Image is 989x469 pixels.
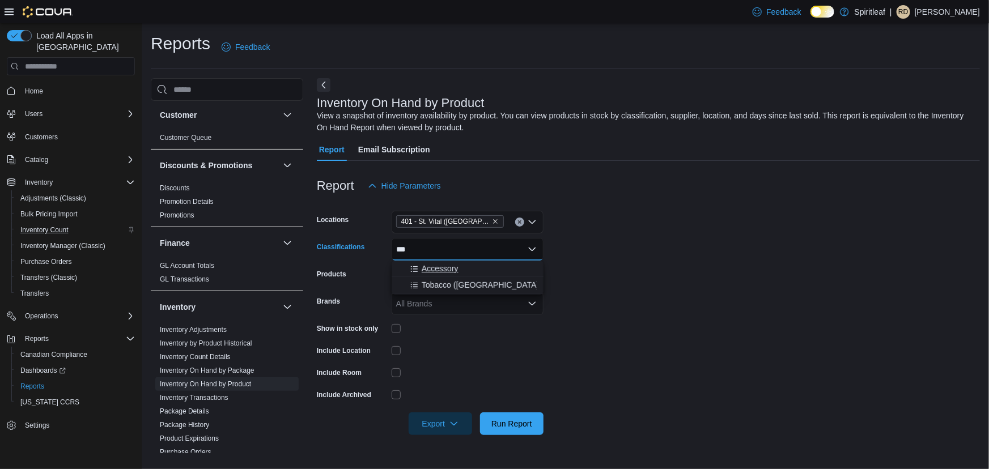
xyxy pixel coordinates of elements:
a: Customer Queue [160,134,211,142]
button: Home [2,82,139,99]
button: Inventory [160,301,278,313]
span: Discounts [160,184,190,193]
span: RD [898,5,908,19]
span: Home [25,87,43,96]
a: Feedback [748,1,805,23]
h3: Customer [160,109,197,121]
a: Inventory Manager (Classic) [16,239,110,253]
button: Finance [281,236,294,250]
button: Canadian Compliance [11,347,139,363]
span: Purchase Orders [20,257,72,266]
h3: Inventory On Hand by Product [317,96,485,110]
span: Inventory Count Details [160,352,231,361]
button: Hide Parameters [363,174,445,197]
span: Catalog [20,153,135,167]
span: Customers [25,133,58,142]
label: Show in stock only [317,324,379,333]
a: Feedback [217,36,274,58]
a: Package History [160,421,209,429]
a: Inventory Transactions [160,394,228,402]
a: Inventory Count Details [160,353,231,361]
button: Clear input [515,218,524,227]
button: Transfers (Classic) [11,270,139,285]
button: Purchase Orders [11,254,139,270]
span: Feedback [235,41,270,53]
span: Reports [20,332,135,346]
a: Package Details [160,407,209,415]
span: Dashboards [20,366,66,375]
button: Users [20,107,47,121]
span: Inventory Adjustments [160,325,227,334]
a: Customers [20,130,62,144]
button: Inventory [281,300,294,314]
button: Operations [2,308,139,324]
span: Transfers (Classic) [20,273,77,282]
span: Operations [20,309,135,323]
span: Email Subscription [358,138,430,161]
button: Open list of options [528,218,537,227]
input: Dark Mode [810,6,834,18]
button: Reports [2,331,139,347]
img: Cova [23,6,73,18]
button: Customer [160,109,278,121]
span: Canadian Compliance [20,350,87,359]
button: Reports [11,378,139,394]
span: Inventory Manager (Classic) [16,239,135,253]
button: Next [317,78,330,92]
a: Promotion Details [160,198,214,206]
span: Washington CCRS [16,395,135,409]
span: Adjustments (Classic) [16,191,135,205]
span: Bulk Pricing Import [16,207,135,221]
span: Catalog [25,155,48,164]
label: Include Room [317,368,362,377]
span: Feedback [766,6,801,18]
span: Inventory On Hand by Package [160,366,254,375]
h1: Reports [151,32,210,55]
nav: Complex example [7,78,135,463]
h3: Finance [160,237,190,249]
span: Accessory [422,263,459,274]
a: Inventory Count [16,223,73,237]
a: GL Transactions [160,275,209,283]
span: Inventory [25,178,53,187]
span: Hide Parameters [381,180,441,191]
span: Transfers (Classic) [16,271,135,284]
button: Catalog [20,153,53,167]
button: Operations [20,309,63,323]
a: Home [20,84,48,98]
button: Inventory Count [11,222,139,238]
span: Settings [20,418,135,432]
button: Reports [20,332,53,346]
a: GL Account Totals [160,262,214,270]
span: Settings [25,421,49,430]
span: Inventory Count [16,223,135,237]
span: Dashboards [16,364,135,377]
span: Customers [20,130,135,144]
button: Adjustments (Classic) [11,190,139,206]
button: [US_STATE] CCRS [11,394,139,410]
a: Inventory by Product Historical [160,339,252,347]
label: Include Archived [317,390,371,399]
span: Inventory Manager (Classic) [20,241,105,250]
a: Discounts [160,184,190,192]
span: GL Transactions [160,275,209,284]
a: Canadian Compliance [16,348,92,361]
button: Close list of options [528,245,537,254]
span: Product Expirations [160,434,219,443]
span: Adjustments (Classic) [20,194,86,203]
div: Customer [151,131,303,149]
button: Run Report [480,412,544,435]
button: Bulk Pricing Import [11,206,139,222]
button: Users [2,106,139,122]
span: Operations [25,312,58,321]
div: View a snapshot of inventory availability by product. You can view products in stock by classific... [317,110,974,134]
span: Purchase Orders [16,255,135,268]
button: Inventory [20,176,57,189]
span: GL Account Totals [160,261,214,270]
a: Transfers (Classic) [16,271,82,284]
label: Include Location [317,346,371,355]
span: Home [20,83,135,97]
a: Dashboards [16,364,70,377]
span: Inventory Count [20,225,69,234]
button: Inventory Manager (Classic) [11,238,139,254]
